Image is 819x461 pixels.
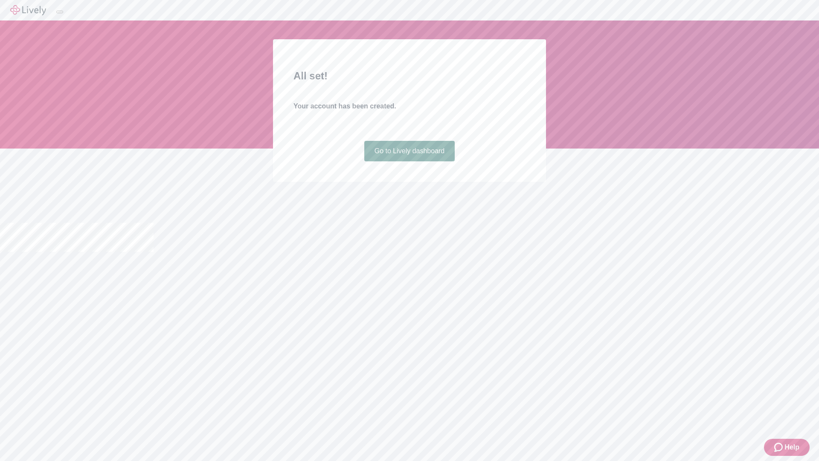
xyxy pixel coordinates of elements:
[764,439,810,456] button: Zendesk support iconHelp
[784,442,799,452] span: Help
[364,141,455,161] a: Go to Lively dashboard
[774,442,784,452] svg: Zendesk support icon
[293,68,526,84] h2: All set!
[293,101,526,111] h4: Your account has been created.
[10,5,46,15] img: Lively
[56,11,63,13] button: Log out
